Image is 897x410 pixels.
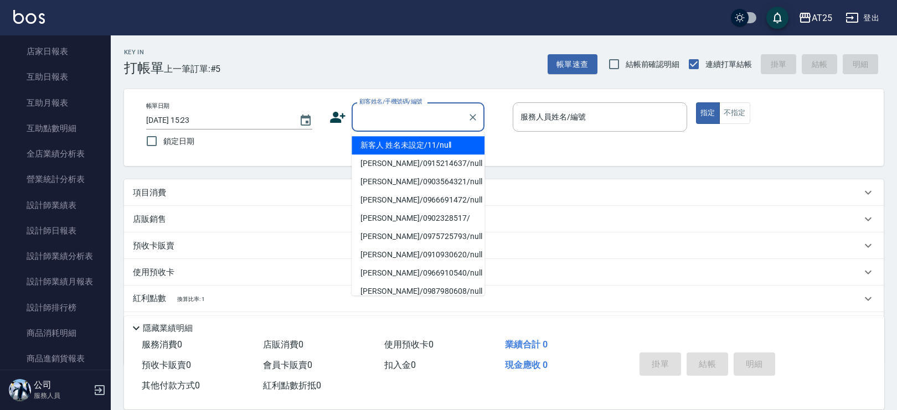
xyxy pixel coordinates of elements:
li: [PERSON_NAME]/0975725793/null [352,227,484,246]
p: 服務人員 [34,391,90,401]
button: 登出 [841,8,884,28]
p: 紅利點數 [133,293,204,305]
p: 隱藏業績明細 [143,323,193,334]
a: 設計師業績月報表 [4,269,106,294]
h3: 打帳單 [124,60,164,76]
a: 設計師排行榜 [4,295,106,320]
a: 設計師業績分析表 [4,243,106,269]
a: 設計師業績表 [4,193,106,218]
p: 項目消費 [133,187,166,199]
img: Person [9,379,31,401]
p: 店販銷售 [133,214,166,225]
img: Logo [13,10,45,24]
li: [PERSON_NAME]/0910930620/null [352,246,484,264]
span: 扣入金 0 [384,360,416,370]
a: 營業統計分析表 [4,167,106,192]
a: 互助日報表 [4,64,106,90]
button: Clear [465,110,481,125]
div: AT25 [812,11,832,25]
a: 全店業績分析表 [4,141,106,167]
label: 帳單日期 [146,102,169,110]
li: [PERSON_NAME]/0966691472/null [352,191,484,209]
span: 連續打單結帳 [705,59,752,70]
button: 不指定 [719,102,750,124]
span: 會員卡販賣 0 [263,360,312,370]
a: 設計師日報表 [4,218,106,243]
li: [PERSON_NAME]/0903564321/null [352,173,484,191]
span: 結帳前確認明細 [626,59,680,70]
a: 互助點數明細 [4,116,106,141]
li: 新客人 姓名未設定/11/null [352,136,484,154]
div: 使用預收卡 [124,259,884,286]
li: [PERSON_NAME]/0987980608/null [352,282,484,300]
div: 紅利點數換算比率: 1 [124,286,884,312]
a: 商品消耗明細 [4,320,106,346]
a: 店家日報表 [4,39,106,64]
span: 換算比率: 1 [177,296,205,302]
span: 其他付款方式 0 [142,380,200,391]
a: 互助月報表 [4,90,106,116]
button: 帳單速查 [548,54,597,75]
span: 使用預收卡 0 [384,339,434,350]
span: 店販消費 0 [263,339,303,350]
span: 紅利點數折抵 0 [263,380,321,391]
input: YYYY/MM/DD hh:mm [146,111,288,129]
li: [PERSON_NAME]/0966910540/null [352,264,484,282]
span: 現金應收 0 [505,360,548,370]
div: 項目消費 [124,179,884,206]
button: Choose date, selected date is 2025-09-25 [292,107,319,134]
a: 商品進銷貨報表 [4,346,106,371]
span: 上一筆訂單:#5 [164,62,221,76]
span: 鎖定日期 [163,136,194,147]
span: 服務消費 0 [142,339,182,350]
li: [PERSON_NAME]/0915214637/null [352,154,484,173]
p: 預收卡販賣 [133,240,174,252]
button: AT25 [794,7,837,29]
div: 店販銷售 [124,206,884,232]
p: 使用預收卡 [133,267,174,278]
span: 業績合計 0 [505,339,548,350]
div: 其他付款方式 [124,312,884,339]
li: [PERSON_NAME]/0902328517/ [352,209,484,227]
span: 預收卡販賣 0 [142,360,191,370]
h5: 公司 [34,380,90,391]
label: 顧客姓名/手機號碼/編號 [359,97,422,106]
button: save [766,7,788,29]
div: 預收卡販賣 [124,232,884,259]
h2: Key In [124,49,164,56]
button: 指定 [696,102,720,124]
